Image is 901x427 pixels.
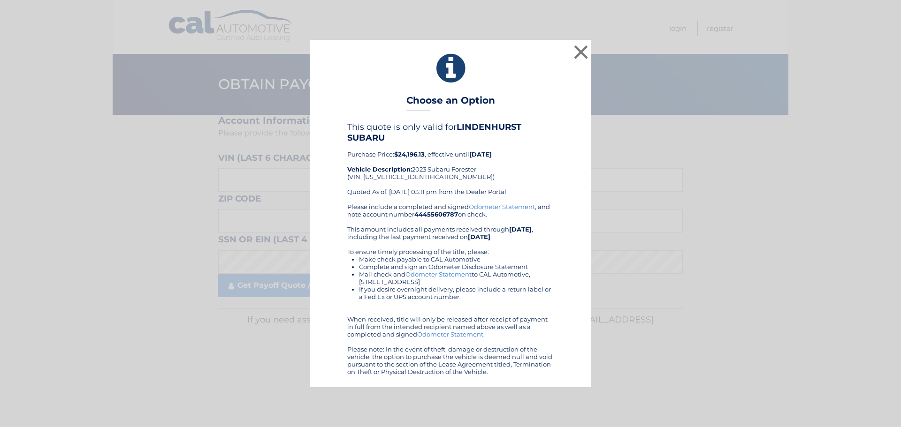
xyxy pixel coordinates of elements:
b: [DATE] [468,233,490,240]
div: Purchase Price: , effective until 2023 Subaru Forester (VIN: [US_VEHICLE_IDENTIFICATION_NUMBER]) ... [347,122,554,202]
b: LINDENHURST SUBARU [347,122,521,142]
li: Make check payable to CAL Automotive [359,255,554,263]
div: Please include a completed and signed , and note account number on check. This amount includes al... [347,203,554,375]
li: If you desire overnight delivery, please include a return label or a Fed Ex or UPS account number. [359,285,554,300]
b: 44455606787 [414,210,458,218]
a: Odometer Statement [405,270,472,278]
a: Odometer Statement [417,330,483,338]
button: × [572,43,590,61]
a: Odometer Statement [469,203,535,210]
li: Complete and sign an Odometer Disclosure Statement [359,263,554,270]
b: $24,196.13 [394,150,425,158]
li: Mail check and to CAL Automotive, [STREET_ADDRESS] [359,270,554,285]
b: [DATE] [509,225,532,233]
strong: Vehicle Description: [347,165,412,173]
h4: This quote is only valid for [347,122,554,142]
h3: Choose an Option [406,95,495,111]
b: [DATE] [469,150,492,158]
